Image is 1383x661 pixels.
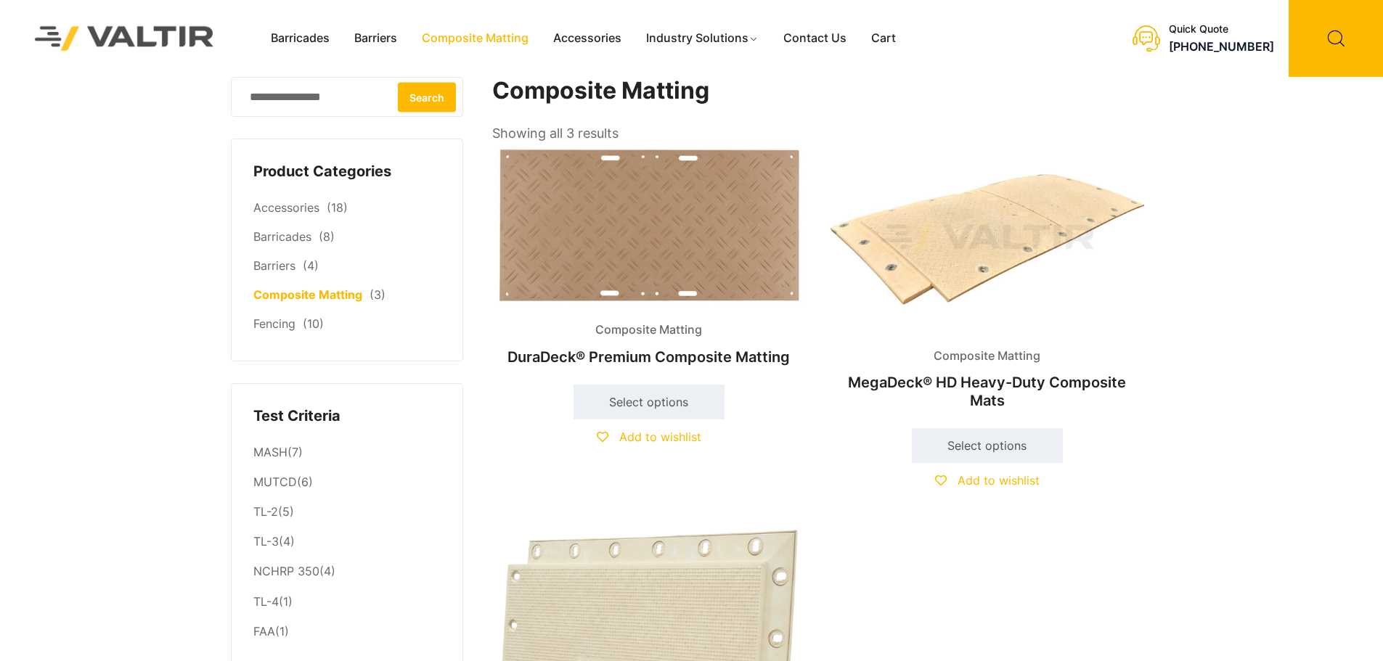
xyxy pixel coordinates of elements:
li: (6) [253,468,441,498]
a: Cart [859,28,908,49]
span: Add to wishlist [619,430,701,444]
h1: Composite Matting [492,77,1146,105]
span: (3) [370,287,385,302]
p: Showing all 3 results [492,121,619,146]
a: Accessories [253,200,319,215]
a: Select options for “MegaDeck® HD Heavy-Duty Composite Mats” [912,428,1063,463]
button: Search [398,82,456,112]
span: Add to wishlist [958,473,1040,488]
span: (8) [319,229,335,244]
a: TL-4 [253,594,279,609]
a: Contact Us [771,28,859,49]
a: TL-3 [253,534,279,549]
span: Composite Matting [923,345,1051,367]
h4: Test Criteria [253,406,441,427]
a: Composite Matting [253,287,362,302]
a: Accessories [541,28,634,49]
a: Barriers [342,28,409,49]
h2: DuraDeck® Premium Composite Matting [492,341,806,373]
h4: Product Categories [253,161,441,183]
li: (5) [253,498,441,527]
h2: MegaDeck® HD Heavy-Duty Composite Mats [831,366,1144,416]
a: Barricades [258,28,342,49]
a: FAA [253,624,275,639]
a: Fencing [253,316,295,331]
a: MUTCD [253,475,297,489]
a: Add to wishlist [935,473,1040,488]
a: Barricades [253,229,311,244]
a: MASH [253,445,287,459]
li: (7) [253,438,441,467]
a: TL-2 [253,504,278,519]
span: Composite Matting [584,319,713,341]
a: Add to wishlist [597,430,701,444]
a: Composite MattingDuraDeck® Premium Composite Matting [492,145,806,373]
div: Quick Quote [1169,23,1274,36]
span: (10) [303,316,324,331]
a: Composite MattingMegaDeck® HD Heavy-Duty Composite Mats [831,145,1144,416]
li: (1) [253,617,441,643]
span: (18) [327,200,348,215]
img: Valtir Rentals [16,7,233,69]
li: (4) [253,527,441,557]
li: (4) [253,557,441,587]
a: NCHRP 350 [253,564,319,578]
li: (1) [253,587,441,617]
a: Industry Solutions [634,28,771,49]
a: Select options for “DuraDeck® Premium Composite Matting” [574,385,725,419]
a: Composite Matting [409,28,541,49]
a: Barriers [253,258,295,273]
a: [PHONE_NUMBER] [1169,39,1274,54]
span: (4) [303,258,319,273]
